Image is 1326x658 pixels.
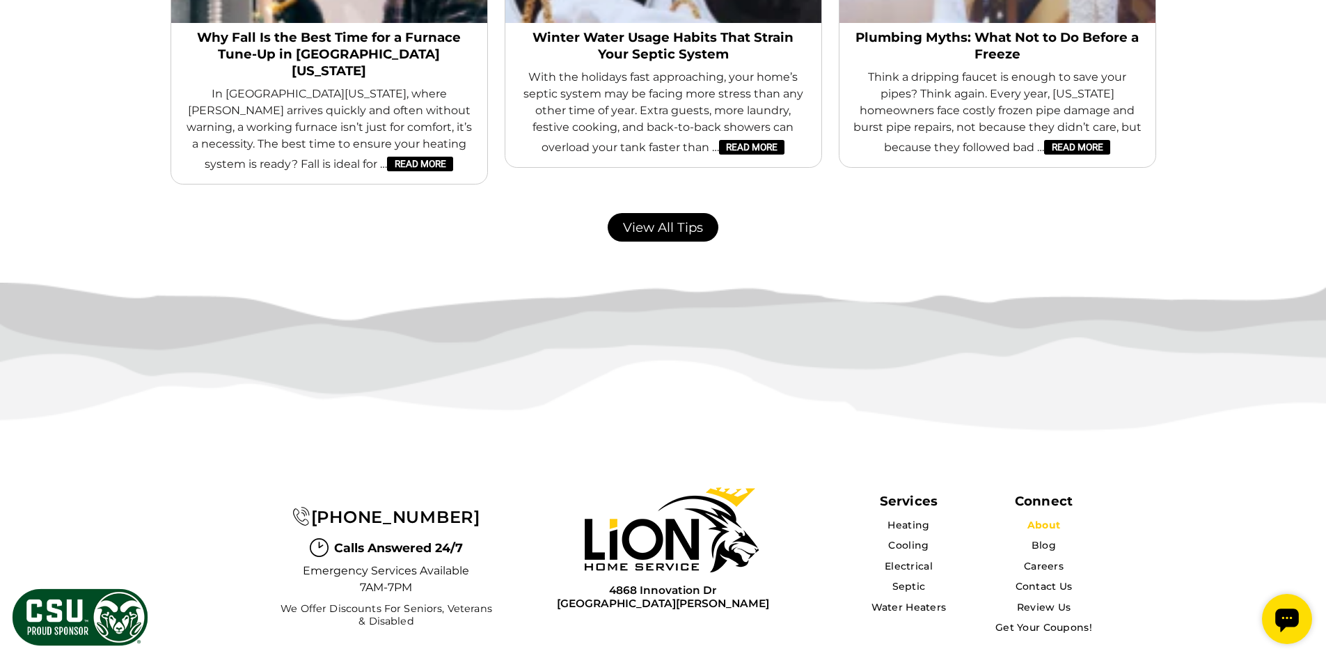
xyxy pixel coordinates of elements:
[276,603,496,627] span: We Offer Discounts for Seniors, Veterans & Disabled
[292,507,480,527] a: [PHONE_NUMBER]
[888,539,929,551] a: Cooling
[892,580,926,593] a: Septic
[1027,519,1060,531] a: About
[516,69,810,156] span: With the holidays fast approaching, your home’s septic system may be facing more stress than any ...
[995,621,1092,634] a: Get Your Coupons!
[182,86,476,173] span: In [GEOGRAPHIC_DATA][US_STATE], where [PERSON_NAME] arrives quickly and often without warning, a ...
[311,507,480,527] span: [PHONE_NUMBER]
[516,29,810,63] a: Winter Water Usage Habits That Strain Your Septic System
[1016,580,1073,593] a: Contact Us
[10,587,150,648] img: CSU Sponsor Badge
[557,583,769,597] span: 4868 Innovation Dr
[6,6,56,56] div: Open chat widget
[1044,140,1110,155] a: Read More
[1015,493,1073,509] div: Connect
[557,583,769,611] a: 4868 Innovation Dr[GEOGRAPHIC_DATA][PERSON_NAME]
[719,140,784,155] a: Read More
[1024,560,1064,572] a: Careers
[608,213,718,242] a: View All Tips
[871,601,947,613] a: Water Heaters
[557,597,769,610] span: [GEOGRAPHIC_DATA][PERSON_NAME]
[334,539,463,557] span: Calls Answered 24/7
[303,563,470,596] span: Emergency Services Available 7AM-7PM
[387,157,452,172] a: Read More
[885,560,933,572] a: Electrical
[1032,539,1056,551] a: Blog
[887,519,929,531] a: Heating
[851,29,1144,63] a: Plumbing Myths: What Not to Do Before a Freeze
[851,69,1144,156] span: Think a dripping faucet is enough to save your pipes? Think again. Every year, [US_STATE] homeown...
[182,29,476,79] a: Why Fall Is the Best Time for a Furnace Tune-Up in [GEOGRAPHIC_DATA][US_STATE]
[880,493,938,509] span: Services
[1017,601,1071,613] a: Review Us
